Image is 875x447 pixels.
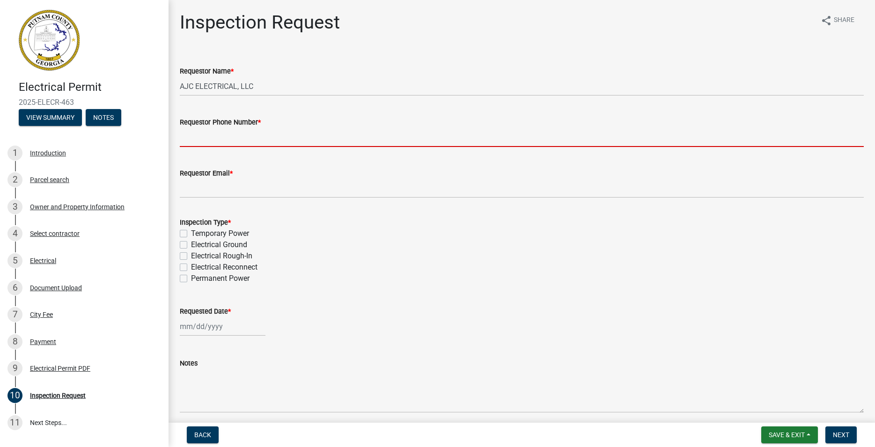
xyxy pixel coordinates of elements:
label: Requestor Email [180,170,233,177]
div: Introduction [30,150,66,156]
span: Back [194,431,211,439]
div: 1 [7,146,22,161]
button: Next [825,426,857,443]
button: Save & Exit [761,426,818,443]
div: Select contractor [30,230,80,237]
label: Requestor Phone Number [180,119,261,126]
button: Notes [86,109,121,126]
div: 9 [7,361,22,376]
div: Electrical Permit PDF [30,365,90,372]
div: 5 [7,253,22,268]
div: 10 [7,388,22,403]
h4: Electrical Permit [19,81,161,94]
div: Electrical [30,257,56,264]
span: Save & Exit [769,431,805,439]
h1: Inspection Request [180,11,340,34]
label: Requestor Name [180,68,234,75]
div: City Fee [30,311,53,318]
div: Document Upload [30,285,82,291]
label: Temporary Power [191,228,249,239]
div: 6 [7,280,22,295]
span: 2025-ELECR-463 [19,98,150,107]
div: 2 [7,172,22,187]
div: 4 [7,226,22,241]
label: Electrical Ground [191,239,247,250]
div: 11 [7,415,22,430]
label: Notes [180,360,198,367]
button: Back [187,426,219,443]
button: View Summary [19,109,82,126]
wm-modal-confirm: Notes [86,114,121,122]
label: Inspection Type [180,220,231,226]
div: 7 [7,307,22,322]
wm-modal-confirm: Summary [19,114,82,122]
div: Inspection Request [30,392,86,399]
label: Electrical Reconnect [191,262,257,273]
label: Electrical Rough-In [191,250,252,262]
div: 8 [7,334,22,349]
div: 3 [7,199,22,214]
div: Owner and Property Information [30,204,125,210]
label: Permanent Power [191,273,250,284]
i: share [821,15,832,26]
img: Putnam County, Georgia [19,10,80,71]
label: Requested Date [180,308,231,315]
button: shareShare [813,11,862,29]
span: Next [833,431,849,439]
div: Parcel search [30,176,69,183]
input: mm/dd/yyyy [180,317,265,336]
div: Payment [30,338,56,345]
span: Share [834,15,854,26]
